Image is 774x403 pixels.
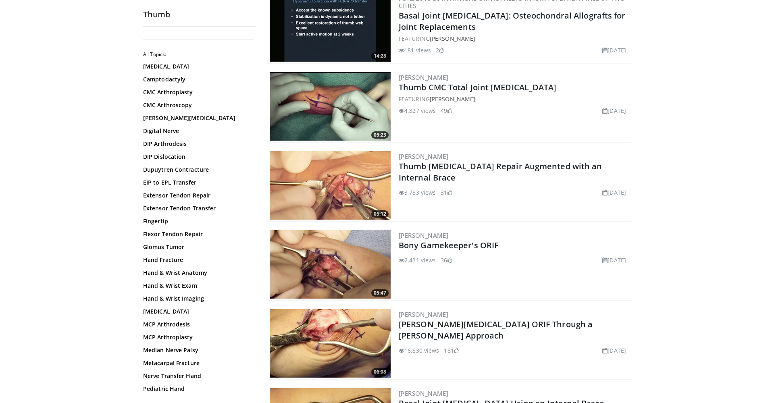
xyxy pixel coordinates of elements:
a: Flexor Tendon Repair [143,230,252,238]
li: 2 [436,46,444,54]
img: 18fe8774-8694-468a-97ee-6cb1b8e4c11d.300x170_q85_crop-smart_upscale.jpg [270,151,391,220]
span: 14:28 [371,52,389,60]
a: Hand & Wrist Exam [143,282,252,290]
h2: Thumb [143,9,256,20]
img: af335e9d-3f89-4d46-97d1-d9f0cfa56dd9.300x170_q85_crop-smart_upscale.jpg [270,309,391,378]
span: 05:23 [371,131,389,139]
li: 4,327 views [399,106,436,115]
a: [PERSON_NAME] [399,152,448,160]
a: Extensor Tendon Transfer [143,204,252,212]
img: f10d06df-36af-4638-8d18-ce587371251a.300x170_q85_crop-smart_upscale.jpg [270,230,391,299]
a: Hand & Wrist Imaging [143,295,252,303]
a: Dupuytren Contracture [143,166,252,174]
li: 36 [441,256,452,264]
li: 3,783 views [399,188,436,197]
a: Median Nerve Palsy [143,346,252,354]
a: 06:08 [270,309,391,378]
a: Basal Joint [MEDICAL_DATA]: Osteochondral Allografts for Joint Replacements [399,10,626,32]
a: [PERSON_NAME] [430,95,475,103]
a: MCP Arthroplasty [143,333,252,341]
a: Bony Gamekeeper's ORIF [399,240,499,251]
a: Digital Nerve [143,127,252,135]
a: [PERSON_NAME] [399,389,448,397]
a: 05:23 [270,72,391,141]
a: Hand Fracture [143,256,252,264]
a: [PERSON_NAME] [399,231,448,239]
a: Camptodactyly [143,75,252,83]
a: DIP Dislocation [143,153,252,161]
img: 0322f345-e6d4-4b1a-9d69-e695b8de1272.300x170_q85_crop-smart_upscale.jpg [270,72,391,141]
a: Metacarpal Fracture [143,359,252,367]
li: [DATE] [602,188,626,197]
h2: All Topics: [143,51,254,58]
a: Pediatric Hand [143,385,252,393]
a: [PERSON_NAME][MEDICAL_DATA] [143,114,252,122]
li: [DATE] [602,106,626,115]
span: 06:08 [371,368,389,376]
span: 05:47 [371,289,389,297]
a: [PERSON_NAME][MEDICAL_DATA] ORIF Through a [PERSON_NAME] Approach [399,319,593,341]
div: FEATURING [399,34,629,43]
a: [PERSON_NAME] [399,310,448,318]
a: CMC Arthroplasty [143,88,252,96]
a: Thumb CMC Total Joint [MEDICAL_DATA] [399,82,557,93]
a: MCP Arthrodesis [143,320,252,328]
a: [MEDICAL_DATA] [143,62,252,71]
a: [PERSON_NAME] [430,35,475,42]
a: Fingertip [143,217,252,225]
a: Nerve Transfer Hand [143,372,252,380]
a: [MEDICAL_DATA] [143,307,252,316]
li: 49 [441,106,452,115]
a: 05:47 [270,230,391,299]
a: Extensor Tendon Repair [143,191,252,199]
a: [PERSON_NAME] [399,73,448,81]
a: EIP to EPL Transfer [143,179,252,187]
div: FEATURING [399,95,629,103]
a: Hand & Wrist Anatomy [143,269,252,277]
li: 181 [444,346,458,355]
li: 181 views [399,46,431,54]
li: [DATE] [602,346,626,355]
li: 16,830 views [399,346,439,355]
a: Glomus Tumor [143,243,252,251]
a: DIP Arthrodesis [143,140,252,148]
li: [DATE] [602,256,626,264]
li: 31 [441,188,452,197]
a: 05:12 [270,151,391,220]
a: Thumb [MEDICAL_DATA] Repair Augmented with an Internal Brace [399,161,602,183]
li: [DATE] [602,46,626,54]
span: 05:12 [371,210,389,218]
li: 2,431 views [399,256,436,264]
a: CMC Arthroscopy [143,101,252,109]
